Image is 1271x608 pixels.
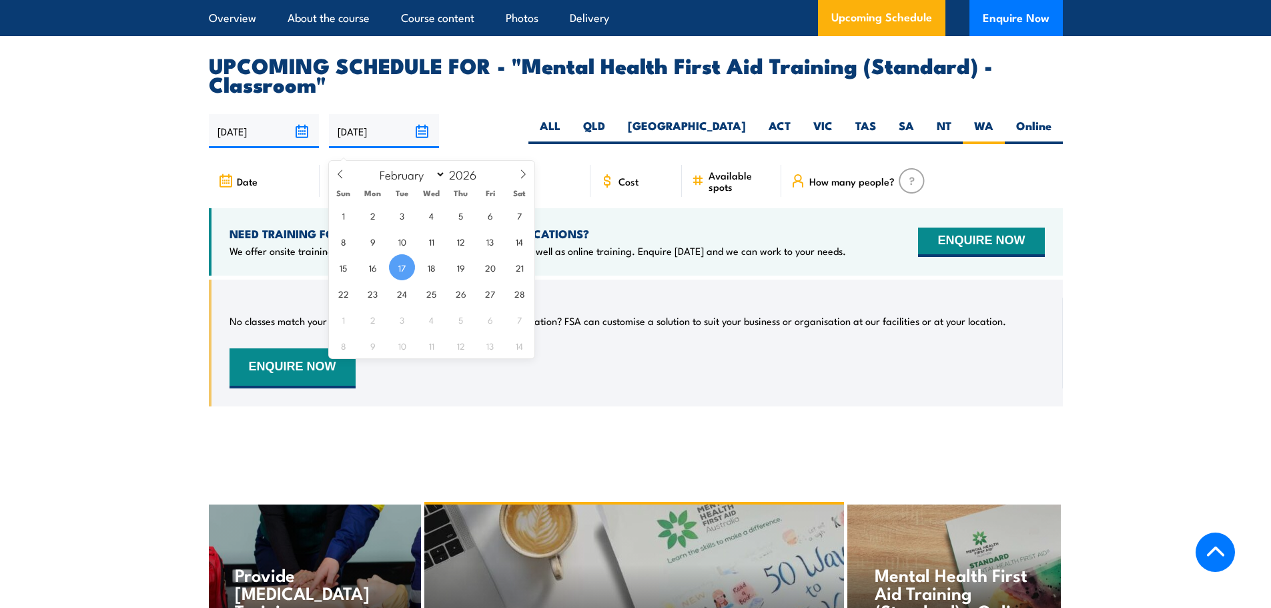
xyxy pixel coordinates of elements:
h4: NEED TRAINING FOR LARGER GROUPS OR MULTIPLE LOCATIONS? [230,226,846,241]
span: February 25, 2026 [418,280,444,306]
input: Year [446,166,490,182]
span: Cost [618,176,639,187]
span: February 6, 2026 [477,202,503,228]
span: March 4, 2026 [418,306,444,332]
span: Fri [476,189,505,198]
span: February 14, 2026 [506,228,532,254]
span: March 1, 2026 [330,306,356,332]
span: Thu [446,189,476,198]
span: February 16, 2026 [360,254,386,280]
span: March 9, 2026 [360,332,386,358]
p: Can’t find a date or location? FSA can customise a solution to suit your business or organisation... [433,314,1006,328]
span: March 12, 2026 [448,332,474,358]
span: March 10, 2026 [389,332,415,358]
label: [GEOGRAPHIC_DATA] [616,118,757,144]
span: February 28, 2026 [506,280,532,306]
span: Sun [329,189,358,198]
label: Online [1005,118,1063,144]
span: Tue [388,189,417,198]
span: March 5, 2026 [448,306,474,332]
span: February 2, 2026 [360,202,386,228]
span: February 22, 2026 [330,280,356,306]
span: Date [237,176,258,187]
span: March 8, 2026 [330,332,356,358]
span: Available spots [709,170,772,192]
span: February 12, 2026 [448,228,474,254]
select: Month [373,166,446,183]
span: March 7, 2026 [506,306,532,332]
h2: UPCOMING SCHEDULE FOR - "Mental Health First Aid Training (Standard) - Classroom" [209,55,1063,93]
span: February 3, 2026 [389,202,415,228]
span: February 11, 2026 [418,228,444,254]
span: February 8, 2026 [330,228,356,254]
p: No classes match your search criteria, sorry. [230,314,425,328]
label: QLD [572,118,616,144]
span: March 2, 2026 [360,306,386,332]
span: February 9, 2026 [360,228,386,254]
label: VIC [802,118,844,144]
span: February 24, 2026 [389,280,415,306]
span: March 3, 2026 [389,306,415,332]
span: February 17, 2026 [389,254,415,280]
span: February 19, 2026 [448,254,474,280]
span: February 20, 2026 [477,254,503,280]
span: March 6, 2026 [477,306,503,332]
input: From date [209,114,319,148]
p: We offer onsite training, training at our centres, multisite solutions as well as online training... [230,244,846,258]
span: February 10, 2026 [389,228,415,254]
span: February 27, 2026 [477,280,503,306]
span: Mon [358,189,388,198]
label: TAS [844,118,887,144]
span: February 13, 2026 [477,228,503,254]
span: February 18, 2026 [418,254,444,280]
span: March 14, 2026 [506,332,532,358]
button: ENQUIRE NOW [230,348,356,388]
span: February 1, 2026 [330,202,356,228]
span: February 21, 2026 [506,254,532,280]
label: SA [887,118,925,144]
label: ALL [528,118,572,144]
span: February 7, 2026 [506,202,532,228]
label: WA [963,118,1005,144]
span: March 11, 2026 [418,332,444,358]
span: February 26, 2026 [448,280,474,306]
span: How many people? [809,176,895,187]
span: February 15, 2026 [330,254,356,280]
span: February 4, 2026 [418,202,444,228]
span: Sat [505,189,534,198]
label: NT [925,118,963,144]
button: ENQUIRE NOW [918,228,1044,257]
span: February 23, 2026 [360,280,386,306]
span: March 13, 2026 [477,332,503,358]
label: ACT [757,118,802,144]
span: February 5, 2026 [448,202,474,228]
span: Wed [417,189,446,198]
input: To date [329,114,439,148]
